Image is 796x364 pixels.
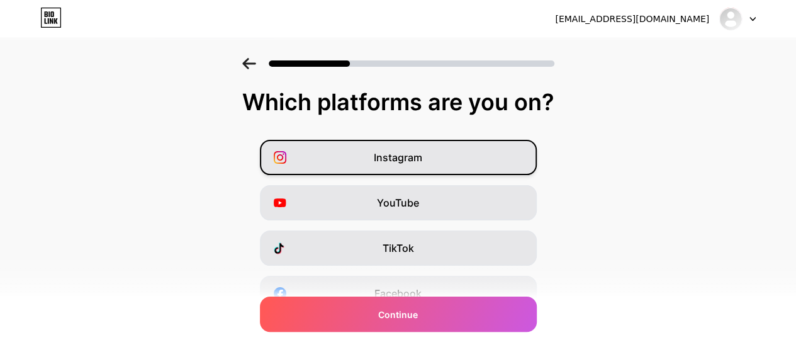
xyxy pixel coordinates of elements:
div: [EMAIL_ADDRESS][DOMAIN_NAME] [555,13,709,26]
span: TikTok [383,241,414,256]
span: Instagram [374,150,422,165]
span: YouTube [377,195,419,210]
span: Twitter/X [376,331,420,346]
div: Which platforms are you on? [13,89,783,115]
span: Continue [378,308,418,321]
img: vquickinsure [719,7,743,31]
span: Facebook [374,286,422,301]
